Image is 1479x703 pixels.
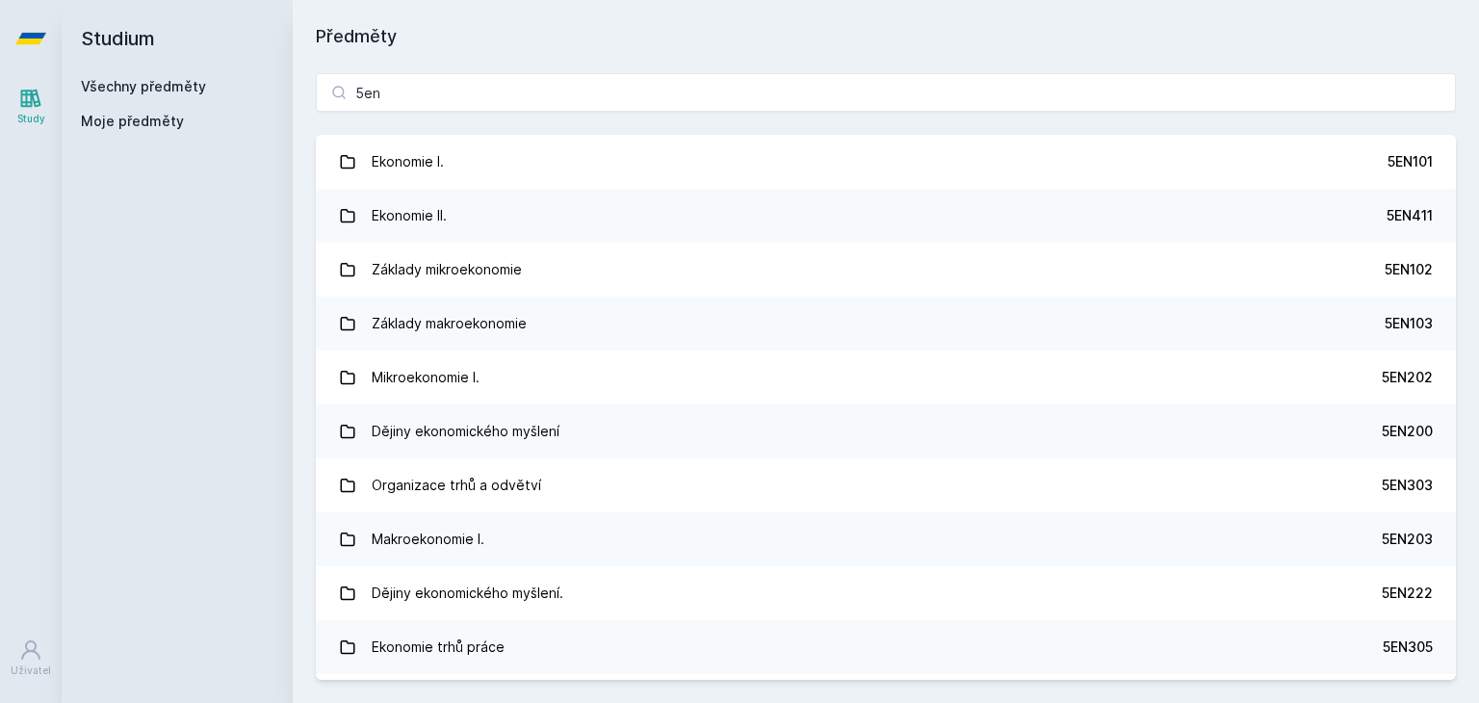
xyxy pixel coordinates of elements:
[372,196,447,235] div: Ekonomie II.
[1382,476,1433,495] div: 5EN303
[372,250,522,289] div: Základy mikroekonomie
[316,566,1456,620] a: Dějiny ekonomického myšlení. 5EN222
[316,458,1456,512] a: Organizace trhů a odvětví 5EN303
[4,629,58,688] a: Uživatel
[372,520,484,559] div: Makroekonomie I.
[1382,530,1433,549] div: 5EN203
[316,620,1456,674] a: Ekonomie trhů práce 5EN305
[1387,206,1433,225] div: 5EN411
[372,574,563,612] div: Dějiny ekonomického myšlení.
[316,297,1456,351] a: Základy makroekonomie 5EN103
[372,466,541,505] div: Organizace trhů a odvětví
[1385,260,1433,279] div: 5EN102
[372,412,559,451] div: Dějiny ekonomického myšlení
[372,358,480,397] div: Mikroekonomie I.
[316,189,1456,243] a: Ekonomie II. 5EN411
[316,135,1456,189] a: Ekonomie I. 5EN101
[1382,584,1433,603] div: 5EN222
[81,78,206,94] a: Všechny předměty
[1382,368,1433,387] div: 5EN202
[372,143,444,181] div: Ekonomie I.
[4,77,58,136] a: Study
[316,351,1456,404] a: Mikroekonomie I. 5EN202
[372,304,527,343] div: Základy makroekonomie
[316,23,1456,50] h1: Předměty
[1385,314,1433,333] div: 5EN103
[11,664,51,678] div: Uživatel
[316,512,1456,566] a: Makroekonomie I. 5EN203
[81,112,184,131] span: Moje předměty
[372,628,505,666] div: Ekonomie trhů práce
[316,73,1456,112] input: Název nebo ident předmětu…
[316,404,1456,458] a: Dějiny ekonomického myšlení 5EN200
[1388,152,1433,171] div: 5EN101
[17,112,45,126] div: Study
[316,243,1456,297] a: Základy mikroekonomie 5EN102
[1383,638,1433,657] div: 5EN305
[1382,422,1433,441] div: 5EN200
